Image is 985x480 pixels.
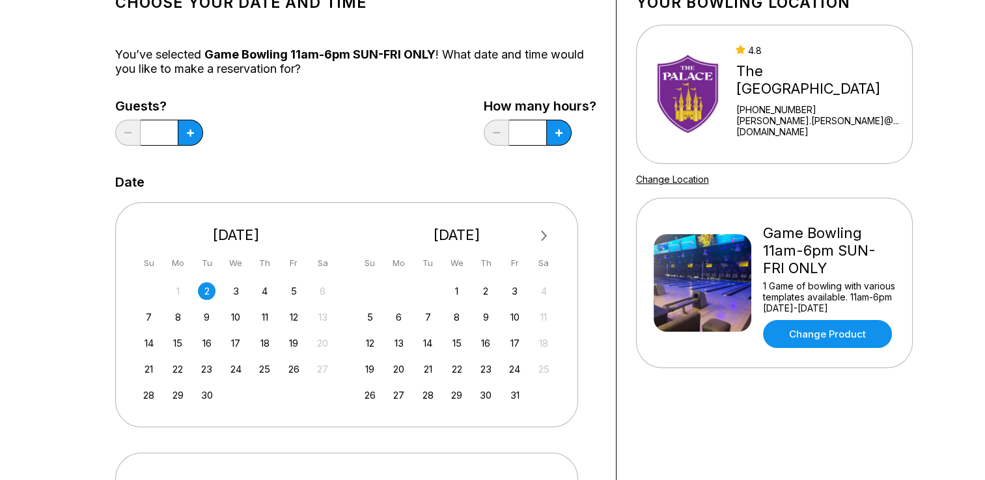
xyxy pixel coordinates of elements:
[763,280,895,313] div: 1 Game of bowling with various templates available. 11am-6pm [DATE]-[DATE]
[506,254,523,272] div: Fr
[390,334,408,352] div: Choose Monday, October 13th, 2025
[448,308,465,326] div: Choose Wednesday, October 8th, 2025
[169,334,187,352] div: Choose Monday, September 15th, 2025
[506,386,523,404] div: Choose Friday, October 31st, 2025
[506,282,523,300] div: Choose Friday, October 3rd, 2025
[448,360,465,378] div: Choose Wednesday, October 22nd, 2025
[477,386,495,404] div: Choose Thursday, October 30th, 2025
[390,254,408,272] div: Mo
[314,334,331,352] div: Not available Saturday, September 20th, 2025
[419,360,437,378] div: Choose Tuesday, October 21st, 2025
[115,99,203,113] label: Guests?
[736,45,906,56] div: 4.8
[448,254,465,272] div: We
[361,360,379,378] div: Choose Sunday, October 19th, 2025
[139,281,334,404] div: month 2025-09
[285,360,303,378] div: Choose Friday, September 26th, 2025
[361,308,379,326] div: Choose Sunday, October 5th, 2025
[140,254,158,272] div: Su
[314,282,331,300] div: Not available Saturday, September 6th, 2025
[140,360,158,378] div: Choose Sunday, September 21st, 2025
[227,334,245,352] div: Choose Wednesday, September 17th, 2025
[506,360,523,378] div: Choose Friday, October 24th, 2025
[359,281,555,404] div: month 2025-10
[534,226,555,247] button: Next Month
[736,115,906,137] a: [PERSON_NAME].[PERSON_NAME]@...[DOMAIN_NAME]
[477,282,495,300] div: Choose Thursday, October 2nd, 2025
[169,282,187,300] div: Not available Monday, September 1st, 2025
[169,254,187,272] div: Mo
[198,254,215,272] div: Tu
[115,175,145,189] label: Date
[198,360,215,378] div: Choose Tuesday, September 23rd, 2025
[535,254,553,272] div: Sa
[198,334,215,352] div: Choose Tuesday, September 16th, 2025
[448,334,465,352] div: Choose Wednesday, October 15th, 2025
[204,47,436,61] span: Game Bowling 11am-6pm SUN-FRI ONLY
[477,254,495,272] div: Th
[314,360,331,378] div: Not available Saturday, September 27th, 2025
[135,226,337,244] div: [DATE]
[140,308,158,326] div: Choose Sunday, September 7th, 2025
[169,386,187,404] div: Choose Monday, September 29th, 2025
[419,254,437,272] div: Tu
[636,174,709,185] a: Change Location
[285,254,303,272] div: Fr
[256,360,273,378] div: Choose Thursday, September 25th, 2025
[736,62,906,98] div: The [GEOGRAPHIC_DATA]
[390,386,408,404] div: Choose Monday, October 27th, 2025
[535,308,553,326] div: Not available Saturday, October 11th, 2025
[198,386,215,404] div: Choose Tuesday, September 30th, 2025
[256,282,273,300] div: Choose Thursday, September 4th, 2025
[140,386,158,404] div: Choose Sunday, September 28th, 2025
[448,282,465,300] div: Choose Wednesday, October 1st, 2025
[356,226,558,244] div: [DATE]
[314,254,331,272] div: Sa
[419,334,437,352] div: Choose Tuesday, October 14th, 2025
[361,254,379,272] div: Su
[285,308,303,326] div: Choose Friday, September 12th, 2025
[390,360,408,378] div: Choose Monday, October 20th, 2025
[198,282,215,300] div: Choose Tuesday, September 2nd, 2025
[477,334,495,352] div: Choose Thursday, October 16th, 2025
[390,308,408,326] div: Choose Monday, October 6th, 2025
[256,334,273,352] div: Choose Thursday, September 18th, 2025
[477,360,495,378] div: Choose Thursday, October 23rd, 2025
[763,224,895,277] div: Game Bowling 11am-6pm SUN-FRI ONLY
[419,308,437,326] div: Choose Tuesday, October 7th, 2025
[227,360,245,378] div: Choose Wednesday, September 24th, 2025
[314,308,331,326] div: Not available Saturday, September 13th, 2025
[285,282,303,300] div: Choose Friday, September 5th, 2025
[198,308,215,326] div: Choose Tuesday, September 9th, 2025
[477,308,495,326] div: Choose Thursday, October 9th, 2025
[227,282,245,300] div: Choose Wednesday, September 3rd, 2025
[654,234,751,332] img: Game Bowling 11am-6pm SUN-FRI ONLY
[535,282,553,300] div: Not available Saturday, October 4th, 2025
[227,254,245,272] div: We
[256,308,273,326] div: Choose Thursday, September 11th, 2025
[535,334,553,352] div: Not available Saturday, October 18th, 2025
[256,254,273,272] div: Th
[140,334,158,352] div: Choose Sunday, September 14th, 2025
[535,360,553,378] div: Not available Saturday, October 25th, 2025
[654,46,725,143] img: The Palace Family Entertainment Center
[448,386,465,404] div: Choose Wednesday, October 29th, 2025
[484,99,596,113] label: How many hours?
[763,320,892,348] a: Change Product
[285,334,303,352] div: Choose Friday, September 19th, 2025
[361,334,379,352] div: Choose Sunday, October 12th, 2025
[361,386,379,404] div: Choose Sunday, October 26th, 2025
[506,334,523,352] div: Choose Friday, October 17th, 2025
[115,47,596,76] div: You’ve selected ! What date and time would you like to make a reservation for?
[736,104,906,115] div: [PHONE_NUMBER]
[227,308,245,326] div: Choose Wednesday, September 10th, 2025
[419,386,437,404] div: Choose Tuesday, October 28th, 2025
[169,308,187,326] div: Choose Monday, September 8th, 2025
[506,308,523,326] div: Choose Friday, October 10th, 2025
[169,360,187,378] div: Choose Monday, September 22nd, 2025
